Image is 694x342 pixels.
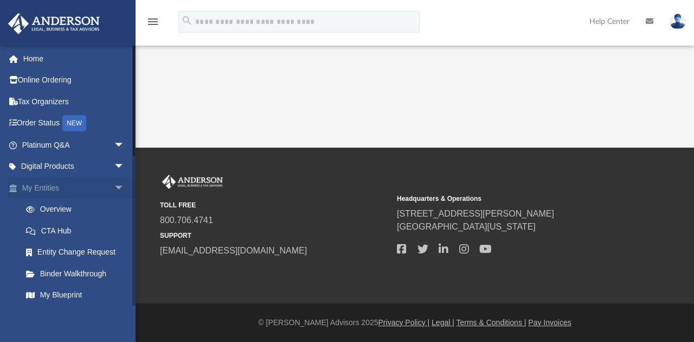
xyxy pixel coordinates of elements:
a: Privacy Policy | [378,318,430,327]
small: Headquarters & Operations [397,194,626,204]
a: Tax Organizers [8,91,141,112]
span: arrow_drop_down [114,177,136,199]
a: Pay Invoices [528,318,571,327]
i: search [181,15,193,27]
div: NEW [62,115,86,131]
a: [GEOGRAPHIC_DATA][US_STATE] [397,222,536,231]
a: Platinum Q&Aarrow_drop_down [8,134,141,156]
a: Overview [15,199,141,220]
a: Order StatusNEW [8,112,141,135]
a: Online Ordering [8,69,141,91]
small: SUPPORT [160,231,389,240]
i: menu [146,15,159,28]
img: Anderson Advisors Platinum Portal [160,175,225,189]
img: Anderson Advisors Platinum Portal [5,13,103,34]
a: CTA Hub [15,220,141,242]
div: © [PERSON_NAME] Advisors 2025 [136,317,694,328]
a: Legal | [432,318,454,327]
a: Terms & Conditions | [457,318,526,327]
a: My Entitiesarrow_drop_down [8,177,141,199]
span: arrow_drop_down [114,156,136,178]
a: Binder Walkthrough [15,263,141,284]
a: menu [146,21,159,28]
a: [STREET_ADDRESS][PERSON_NAME] [397,209,554,218]
a: Entity Change Request [15,242,141,263]
a: [EMAIL_ADDRESS][DOMAIN_NAME] [160,246,307,255]
a: 800.706.4741 [160,216,213,225]
a: Home [8,48,141,69]
a: Digital Productsarrow_drop_down [8,156,141,178]
small: TOLL FREE [160,200,389,210]
img: User Pic [670,14,686,29]
a: My Blueprint [15,284,136,306]
span: arrow_drop_down [114,134,136,156]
